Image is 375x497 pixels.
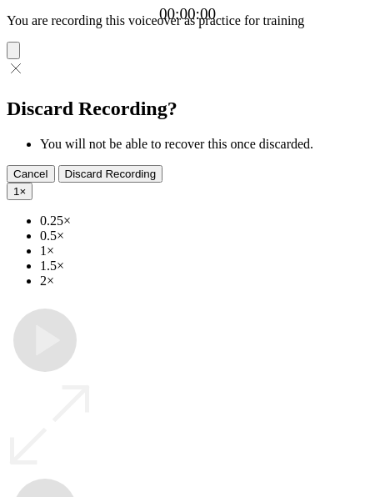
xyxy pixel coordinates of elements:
a: 00:00:00 [159,5,216,23]
button: Discard Recording [58,165,163,183]
li: 2× [40,274,368,289]
h2: Discard Recording? [7,98,368,120]
li: 1.5× [40,259,368,274]
li: 0.25× [40,213,368,228]
span: 1 [13,185,19,198]
p: You are recording this voiceover as practice for training [7,13,368,28]
button: Cancel [7,165,55,183]
button: 1× [7,183,32,200]
li: 1× [40,243,368,259]
li: You will not be able to recover this once discarded. [40,137,368,152]
li: 0.5× [40,228,368,243]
